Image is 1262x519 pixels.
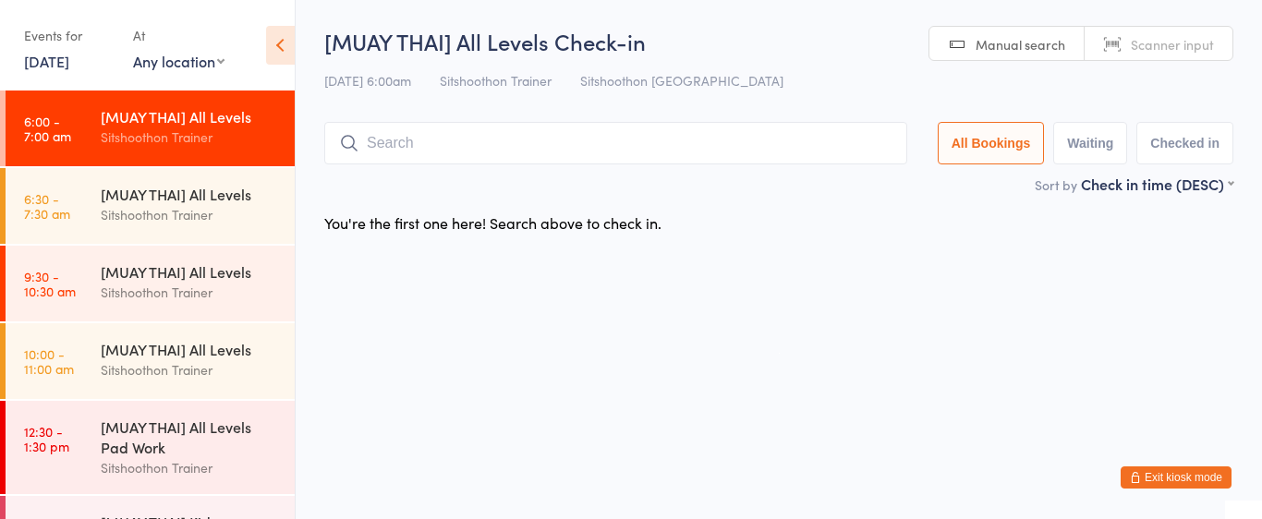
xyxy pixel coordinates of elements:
[1081,174,1233,194] div: Check in time (DESC)
[24,424,69,453] time: 12:30 - 1:30 pm
[6,323,295,399] a: 10:00 -11:00 am[MUAY THAI] All LevelsSitshoothon Trainer
[101,204,279,225] div: Sitshoothon Trainer
[1131,35,1214,54] span: Scanner input
[1053,122,1127,164] button: Waiting
[6,168,295,244] a: 6:30 -7:30 am[MUAY THAI] All LevelsSitshoothon Trainer
[324,71,411,90] span: [DATE] 6:00am
[1035,175,1077,194] label: Sort by
[938,122,1045,164] button: All Bookings
[6,246,295,321] a: 9:30 -10:30 am[MUAY THAI] All LevelsSitshoothon Trainer
[133,20,224,51] div: At
[324,122,907,164] input: Search
[101,359,279,380] div: Sitshoothon Trainer
[324,26,1233,56] h2: [MUAY THAI] All Levels Check-in
[1121,466,1232,489] button: Exit kiosk mode
[101,416,279,457] div: [MUAY THAI] All Levels Pad Work
[24,269,76,298] time: 9:30 - 10:30 am
[101,457,279,478] div: Sitshoothon Trainer
[6,91,295,166] a: 6:00 -7:00 am[MUAY THAI] All LevelsSitshoothon Trainer
[6,401,295,494] a: 12:30 -1:30 pm[MUAY THAI] All Levels Pad WorkSitshoothon Trainer
[24,114,71,143] time: 6:00 - 7:00 am
[24,346,74,376] time: 10:00 - 11:00 am
[101,282,279,303] div: Sitshoothon Trainer
[133,51,224,71] div: Any location
[101,106,279,127] div: [MUAY THAI] All Levels
[101,261,279,282] div: [MUAY THAI] All Levels
[24,20,115,51] div: Events for
[101,184,279,204] div: [MUAY THAI] All Levels
[976,35,1065,54] span: Manual search
[324,212,661,233] div: You're the first one here! Search above to check in.
[101,339,279,359] div: [MUAY THAI] All Levels
[1136,122,1233,164] button: Checked in
[24,51,69,71] a: [DATE]
[440,71,552,90] span: Sitshoothon Trainer
[580,71,783,90] span: Sitshoothon [GEOGRAPHIC_DATA]
[101,127,279,148] div: Sitshoothon Trainer
[24,191,70,221] time: 6:30 - 7:30 am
